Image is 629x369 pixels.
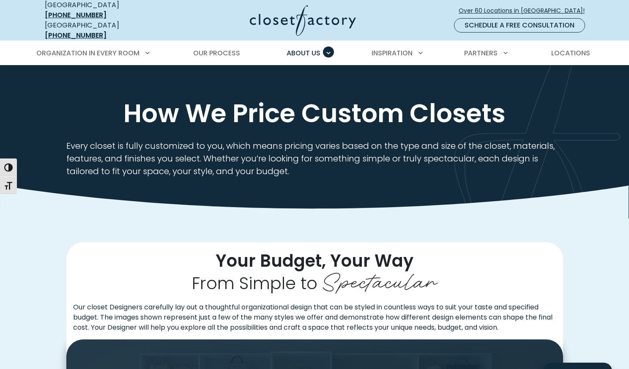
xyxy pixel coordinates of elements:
a: [PHONE_NUMBER] [45,30,107,40]
a: Over 60 Locations in [GEOGRAPHIC_DATA]! [458,3,592,18]
div: [GEOGRAPHIC_DATA] [45,20,167,41]
span: Our Process [193,48,240,58]
span: From Simple to [192,271,317,295]
a: [PHONE_NUMBER] [45,10,107,20]
h1: How We Price Custom Closets [43,97,586,129]
nav: Primary Menu [30,41,599,65]
a: Schedule a Free Consultation [454,18,585,33]
img: Closet Factory Logo [250,5,356,36]
span: About Us [287,48,320,58]
p: Every closet is fully customized to you, which means pricing varies based on the type and size of... [66,139,563,178]
span: Locations [551,48,590,58]
span: Your Budget, Your Way [216,249,413,273]
span: Over 60 Locations in [GEOGRAPHIC_DATA]! [459,6,591,15]
span: Inspiration [372,48,413,58]
p: Our closet Designers carefully lay out a thoughtful organizational design that can be styled in c... [66,302,563,339]
span: Partners [464,48,498,58]
span: Organization in Every Room [36,48,139,58]
span: Spectacular [322,262,437,296]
